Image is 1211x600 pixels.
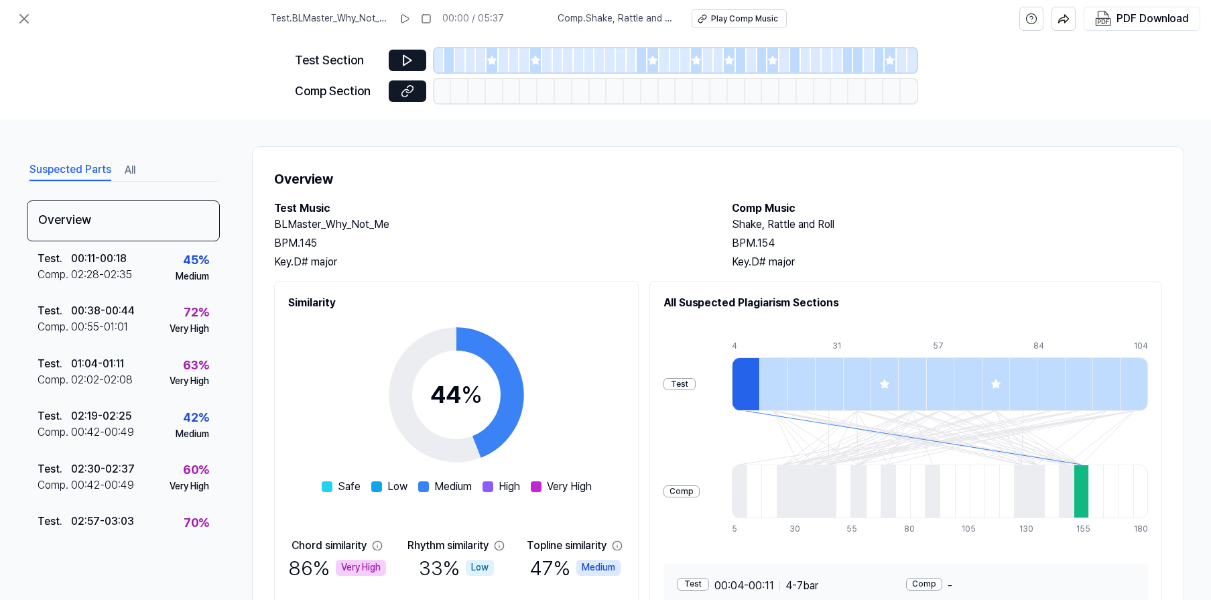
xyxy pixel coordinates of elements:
button: PDF Download [1092,7,1192,30]
div: 31 [832,341,860,352]
div: Test . [38,356,71,372]
h2: Test Music [274,200,705,217]
span: Low [387,479,407,495]
div: Test [677,578,709,591]
div: Very High [170,322,209,336]
div: 130 [1019,524,1034,535]
div: 02:57 - 03:03 [71,514,134,530]
div: 86 % [288,554,386,582]
button: All [125,160,135,181]
div: Medium [176,270,209,284]
div: Test . [38,514,71,530]
h2: Comp Music [732,200,1163,217]
div: Test . [38,408,71,424]
span: Medium [434,479,472,495]
div: Very High [170,375,209,388]
div: Comp . [38,372,71,388]
div: 5 [732,524,747,535]
div: 72 % [184,303,209,322]
div: 00:55 - 01:01 [71,319,128,335]
div: 02:28 - 02:35 [71,267,132,283]
div: Key. D# major [274,254,705,270]
div: Test [663,378,696,391]
div: 02:30 - 02:37 [71,461,135,477]
span: Safe [338,479,361,495]
div: 44 [430,377,483,413]
div: 01:04 - 01:11 [71,356,124,372]
div: Medium [576,560,621,576]
div: 4 [732,341,759,352]
button: Suspected Parts [29,160,111,181]
div: Comp . [38,424,71,440]
div: PDF Download [1117,10,1189,27]
span: 00:04 - 00:11 [714,578,774,594]
div: 00:38 - 00:44 [71,303,135,319]
h2: Shake, Rattle and Roll [732,217,1163,233]
div: Topline similarity [527,538,607,554]
h2: Similarity [288,295,625,311]
span: Very High [547,479,592,495]
div: Comp [906,578,942,591]
div: Low [466,560,494,576]
div: 63 % [183,356,209,375]
div: 55 [846,524,861,535]
div: 155 [1076,524,1091,535]
div: 105 [962,524,976,535]
div: 00:11 - 00:18 [71,251,127,267]
div: 02:02 - 02:08 [71,372,133,388]
div: 45 % [183,251,209,270]
div: Test . [38,303,71,319]
div: Key. D# major [732,254,1163,270]
div: Chord similarity [292,538,367,554]
img: share [1058,13,1070,25]
button: help [1019,7,1043,31]
div: Test . [38,251,71,267]
img: PDF Download [1095,11,1111,27]
div: Comp Section [295,82,381,101]
h1: Overview [274,168,1162,190]
div: 180 [1134,524,1148,535]
span: Test . BLMaster_Why_Not_Me [271,12,389,25]
div: 02:19 - 02:25 [71,408,131,424]
div: 30 [789,524,804,535]
span: 4 - 7 bar [785,578,818,594]
div: Very High [336,560,386,576]
div: Overview [27,200,220,241]
div: Test Section [295,51,381,70]
div: Comp [663,485,700,498]
div: Comp . [38,477,71,493]
div: Rhythm similarity [407,538,489,554]
svg: help [1025,12,1037,25]
div: Medium [176,428,209,441]
button: Play Comp Music [692,9,787,28]
div: Play Comp Music [711,13,778,25]
span: High [499,479,520,495]
div: 70 % [184,514,209,533]
div: 00:42 - 00:49 [71,424,134,440]
div: - [906,578,1135,594]
div: Comp . [38,267,71,283]
div: BPM. 154 [732,235,1163,251]
div: Comp . [38,319,71,335]
span: Comp . Shake, Rattle and Roll [558,12,676,25]
div: Very High [170,480,209,493]
div: 60 % [183,461,209,480]
h2: All Suspected Plagiarism Sections [663,295,1148,311]
span: % [461,380,483,409]
div: 42 % [183,408,209,428]
h2: BLMaster_Why_Not_Me [274,217,705,233]
div: 104 [1134,341,1148,352]
div: 00:00 / 05:37 [442,12,504,25]
div: 33 % [419,554,494,582]
div: 80 [904,524,919,535]
div: 00:42 - 00:49 [71,477,134,493]
div: 57 [933,341,960,352]
div: 47 % [529,554,621,582]
div: Test . [38,461,71,477]
div: BPM. 145 [274,235,705,251]
div: 84 [1033,341,1061,352]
